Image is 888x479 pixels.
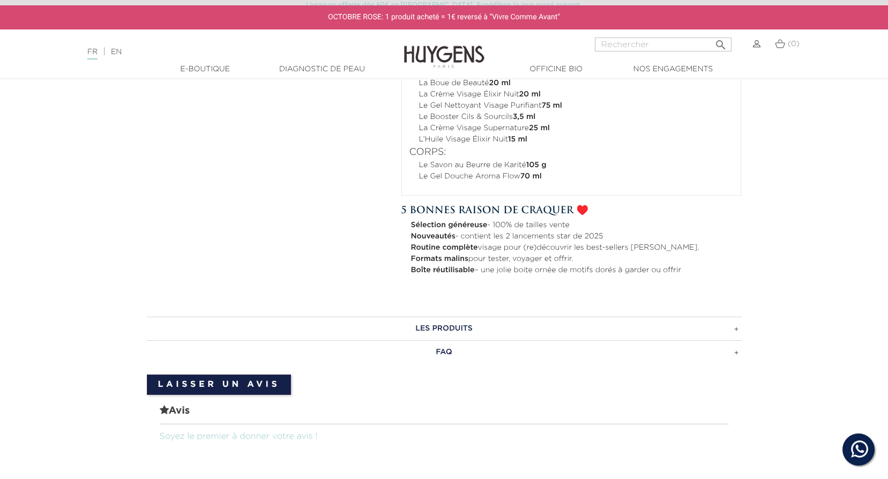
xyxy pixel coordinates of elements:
[404,28,484,70] img: Huygens
[147,340,742,364] a: FAQ
[111,48,122,56] a: EN
[160,432,318,441] a: Soyez le premier à donner votre avis !
[409,145,734,160] p: CORPS:
[160,403,729,425] span: Avis
[147,375,292,395] a: Laisser un avis
[419,78,734,89] li: La Boue de Beauté
[620,64,727,75] a: Nos engagements
[411,266,475,274] strong: Boîte réutilisable
[411,265,742,276] li: – une jolie boite ornée de motifs dorés à garder ou offrir
[519,91,541,98] strong: 20 ml
[788,40,800,48] span: (0)
[411,221,488,229] strong: Sélection généreuse
[714,35,727,48] i: 
[152,64,259,75] a: E-Boutique
[411,253,742,265] li: pour tester, voyager et offrir.
[411,242,742,253] li: visage pour (re)découvrir les best-sellers [PERSON_NAME].
[520,173,542,180] strong: 70 ml
[419,100,734,111] li: Le Gel Nettoyant Visage Purifiant
[411,244,478,251] strong: Routine complète
[541,102,562,109] strong: 75 ml
[82,46,362,58] div: |
[595,38,732,51] input: Rechercher
[419,171,734,182] li: Le Gel Douche Aroma Flow
[711,34,730,49] button: 
[513,113,536,121] strong: 3,5 ml
[419,134,734,145] li: L’Huile Visage Élixir Nuit
[419,123,734,134] li: La Crème Visage Supernature
[411,220,742,231] li: - 100% de tailles vente
[489,79,511,87] strong: 20 ml
[503,64,610,75] a: Officine Bio
[529,124,550,132] strong: 25 ml
[147,317,742,340] a: LES PRODUITS
[268,64,376,75] a: Diagnostic de peau
[411,255,469,263] strong: Formats malins
[411,233,456,240] strong: Nouveautés
[419,89,734,100] li: La Crème Visage Élixir Nuit
[87,48,98,59] a: FR
[419,160,734,171] li: Le Savon au Beurre de Karité
[401,204,742,216] h3: 5 bonnes raison de craquer ♥️
[526,161,547,169] strong: 105 g
[411,231,742,242] li: - contient les 2 lancements star de 2025
[419,111,734,123] li: Le Booster Cils & Sourcils
[508,136,527,143] strong: 15 ml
